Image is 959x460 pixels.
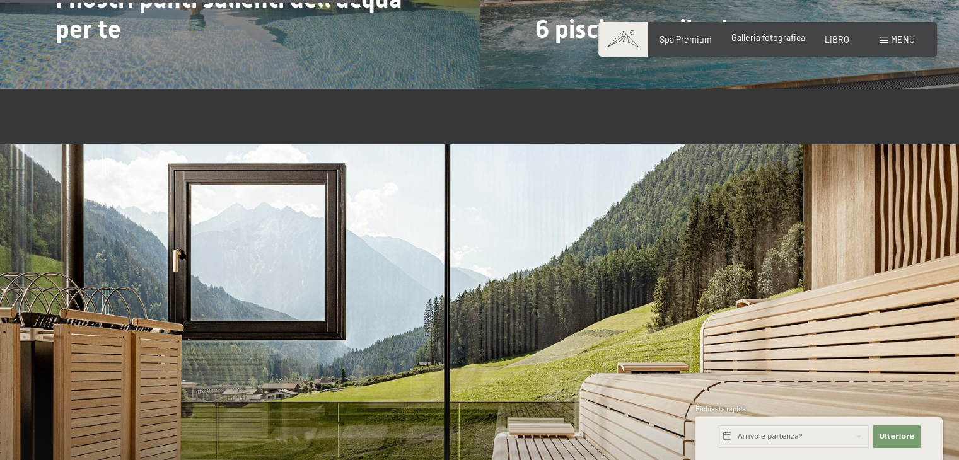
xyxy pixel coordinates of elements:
[891,34,915,45] font: menu
[731,32,805,43] a: Galleria fotografica
[873,425,921,448] button: Ulteriore
[660,34,712,45] a: Spa Premium
[879,432,914,440] font: Ulteriore
[825,34,849,45] a: LIBRO
[535,14,755,43] font: 6 piscine per il relax
[695,405,746,413] font: Richiesta rapida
